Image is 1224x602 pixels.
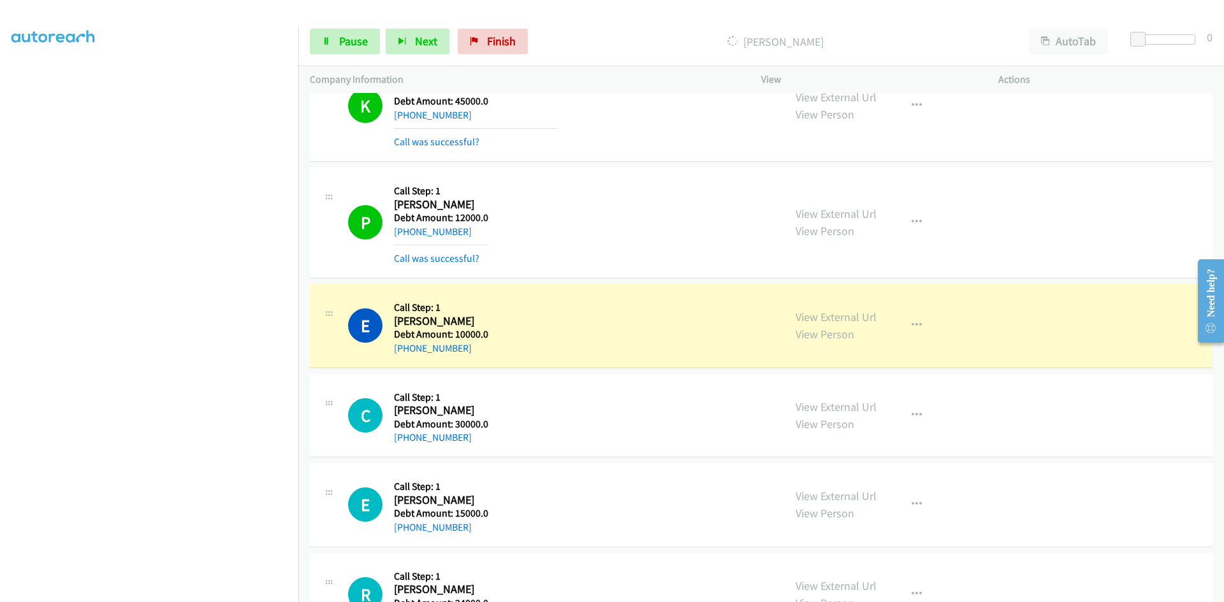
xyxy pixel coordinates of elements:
h1: E [348,308,382,343]
h2: [PERSON_NAME] [394,403,488,418]
h5: Debt Amount: 30000.0 [394,418,488,431]
h5: Call Step: 1 [394,185,488,197]
p: Actions [998,72,1213,87]
a: View Person [796,224,854,238]
h5: Debt Amount: 45000.0 [394,95,557,108]
p: [PERSON_NAME] [545,33,1006,50]
span: Pause [339,34,368,48]
h1: E [348,487,382,522]
div: 0 [1207,29,1213,46]
a: [PHONE_NUMBER] [394,109,472,121]
h2: [PERSON_NAME] [394,314,488,329]
h5: Debt Amount: 10000.0 [394,328,488,341]
div: The call is yet to be attempted [348,487,382,522]
h5: Call Step: 1 [394,570,488,583]
h1: C [348,398,382,433]
a: View External Url [796,206,877,221]
div: Delay between calls (in seconds) [1137,34,1195,45]
h5: Call Step: 1 [394,301,488,314]
h5: Debt Amount: 12000.0 [394,211,488,224]
h2: [PERSON_NAME] [394,493,488,508]
a: Call was successful? [394,252,479,264]
a: [PHONE_NUMBER] [394,342,472,354]
a: View Person [796,506,854,520]
a: View External Url [796,90,877,104]
a: View External Url [796,578,877,593]
a: View Person [796,107,854,122]
h1: K [348,89,382,123]
a: View Person [796,327,854,341]
div: The call is yet to be attempted [348,398,382,433]
a: [PHONE_NUMBER] [394,226,472,238]
h1: P [348,205,382,240]
span: Next [415,34,437,48]
a: Call was successful? [394,136,479,148]
span: Finish [487,34,516,48]
p: Company Information [310,72,738,87]
h2: [PERSON_NAME] [394,582,488,597]
a: View External Url [796,399,877,414]
h2: [PERSON_NAME] [394,197,488,212]
a: Pause [310,29,380,54]
h5: Call Step: 1 [394,480,488,493]
h5: Call Step: 1 [394,391,488,404]
button: Next [386,29,449,54]
a: Finish [458,29,528,54]
h5: Debt Amount: 15000.0 [394,507,488,520]
a: [PHONE_NUMBER] [394,521,472,533]
button: AutoTab [1029,29,1108,54]
a: [PHONE_NUMBER] [394,431,472,443]
p: View [761,72,975,87]
a: View External Url [796,310,877,324]
a: View External Url [796,489,877,503]
iframe: Resource Center [1187,250,1224,352]
a: View Person [796,417,854,431]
